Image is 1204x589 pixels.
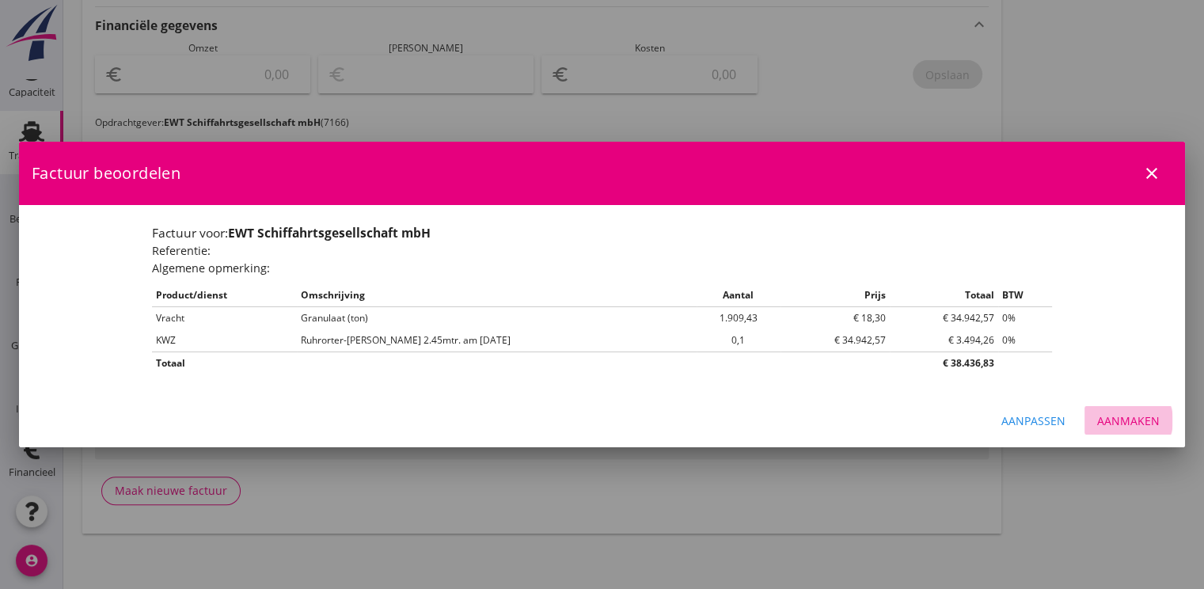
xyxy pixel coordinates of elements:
[1001,412,1065,429] div: Aanpassen
[697,284,781,307] th: Aantal
[998,284,1052,307] th: BTW
[297,307,696,330] td: Granulaat (ton)
[697,307,781,330] td: 1.909,43
[297,329,696,352] td: Ruhrorter-[PERSON_NAME] 2.45mtr. am [DATE]
[890,307,999,330] td: € 34.942,57
[152,329,297,352] td: KWZ
[998,307,1052,330] td: 0%
[228,224,431,241] strong: EWT Schiffahrtsgesellschaft mbH
[781,307,890,330] td: € 18,30
[152,307,297,330] td: Vracht
[297,284,696,307] th: Omschrijving
[1084,406,1172,435] button: Aanmaken
[1142,164,1161,183] i: close
[152,352,890,375] th: Totaal
[1097,412,1160,429] div: Aanmaken
[989,406,1078,435] button: Aanpassen
[998,329,1052,352] td: 0%
[890,329,999,352] td: € 3.494,26
[152,284,297,307] th: Product/dienst
[152,224,1052,242] h1: Factuur voor:
[19,142,1185,205] div: Factuur beoordelen
[152,242,1052,276] h2: Referentie: Algemene opmerking:
[781,284,890,307] th: Prijs
[890,352,999,375] th: € 38.436,83
[890,284,999,307] th: Totaal
[781,329,890,352] td: € 34.942,57
[697,329,781,352] td: 0,1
